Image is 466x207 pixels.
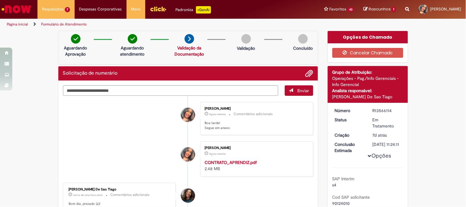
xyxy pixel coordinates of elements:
span: Agora mesmo [209,112,226,116]
span: Agora mesmo [209,152,226,156]
b: Cod SAP solicitante [332,194,370,200]
div: Operações - Pag./Info Gerenciais - Info Gerencial [332,75,403,88]
span: [PERSON_NAME] [430,6,461,12]
dt: Status [330,117,368,123]
span: 1 [392,7,396,12]
span: Requisições [42,6,64,12]
span: Rascunhos [369,6,391,12]
a: CONTRATO_APRENDIZ.pdf [205,160,257,165]
a: Validação da Documentação [174,45,204,57]
time: 25/09/2025 11:24:06 [373,132,387,138]
h2: Solicitação de numerário Histórico de tíquete [63,71,118,76]
span: Favoritos [330,6,347,12]
small: Comentários adicionais [111,192,150,197]
span: Despesas Corporativas [79,6,122,12]
p: Boa tarde! Segue em anexo [205,121,307,130]
span: 7 [65,7,70,12]
span: 90124010 [332,201,350,206]
img: check-circle-green.png [128,34,137,44]
small: Comentários adicionais [233,111,273,117]
time: 01/10/2025 12:14:24 [209,112,226,116]
div: Opções do Chamado [328,31,408,43]
img: img-circle-grey.png [241,34,251,44]
div: [DATE] 11:24:11 [373,141,401,147]
button: Adicionar anexos [305,69,313,77]
div: Railen Moreira Gomes [181,147,195,162]
div: Padroniza [176,6,211,14]
div: 2.48 MB [205,159,307,172]
span: 43 [348,7,354,12]
img: img-circle-grey.png [298,34,308,44]
p: Concluído [293,45,313,51]
div: R13566114 [373,107,401,114]
time: 01/10/2025 10:46:17 [73,193,103,197]
ul: Trilhas de página [5,19,306,30]
time: 01/10/2025 12:14:15 [209,152,226,156]
dt: Criação [330,132,368,138]
div: [PERSON_NAME] [205,107,307,111]
img: check-circle-green.png [71,34,80,44]
img: click_logo_yellow_360x200.png [150,4,166,14]
p: Validação [237,45,255,51]
div: Analista responsável: [332,88,403,94]
p: +GenAi [196,6,211,14]
p: Aguardando atendimento [118,45,147,57]
div: 25/09/2025 11:24:06 [373,132,401,138]
span: More [131,6,141,12]
img: arrow-next.png [185,34,194,44]
a: Página inicial [7,22,28,27]
span: s4 [332,182,337,188]
div: [PERSON_NAME] De Sao Tiago [332,94,403,100]
button: Enviar [285,85,313,96]
a: Formulário de Atendimento [41,22,87,27]
b: SAP Interim [332,176,355,182]
dt: Conclusão Estimada [330,141,368,154]
button: Cancelar Chamado [332,48,403,58]
a: Rascunhos [363,6,396,12]
div: Railen Moreira Gomes [181,108,195,122]
img: ServiceNow [1,3,32,15]
span: 7d atrás [373,132,387,138]
div: [PERSON_NAME] De Sao Tiago [69,188,171,191]
dt: Número [330,107,368,114]
div: [PERSON_NAME] [205,146,307,150]
p: Aguardando Aprovação [61,45,91,57]
span: Enviar [297,88,309,93]
textarea: Digite sua mensagem aqui... [63,85,279,96]
div: Em Tratamento [373,117,401,129]
div: Grupo de Atribuição: [332,69,403,75]
div: Rosiane Dos Santos De Sao Tiago [181,189,195,203]
span: cerca de uma hora atrás [73,193,103,197]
